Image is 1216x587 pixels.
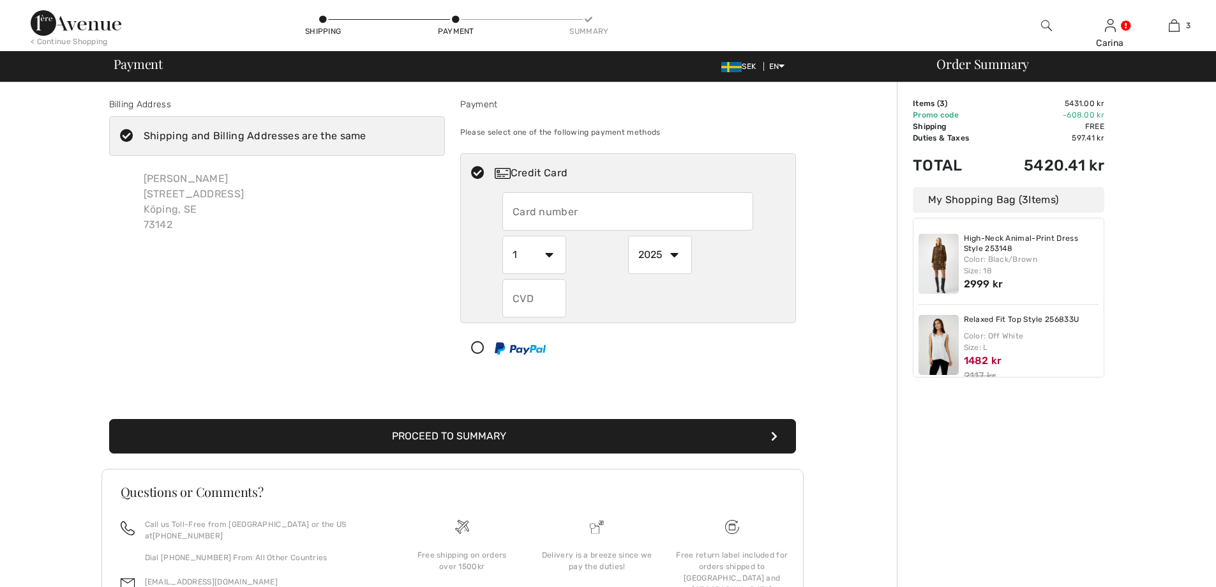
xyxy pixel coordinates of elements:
[495,168,511,179] img: Credit Card
[502,192,753,231] input: Card number
[1079,36,1141,50] div: Carina
[153,531,223,540] a: [PHONE_NUMBER]
[992,144,1104,187] td: 5420.41 kr
[964,254,1099,277] div: Color: Black/Brown Size: 18
[992,121,1104,132] td: Free
[114,57,163,70] span: Payment
[455,520,469,534] img: Free shipping on orders over 1500kr
[769,62,785,71] span: EN
[992,98,1104,109] td: 5431.00 kr
[144,128,366,144] div: Shipping and Billing Addresses are the same
[1041,18,1052,33] img: search the website
[133,161,255,243] div: [PERSON_NAME] [STREET_ADDRESS] Köping, SE 73142
[1022,194,1028,206] span: 3
[109,419,796,454] button: Proceed to Summary
[919,234,959,294] img: High-Neck Animal-Print Dress Style 253148
[460,116,796,148] div: Please select one of the following payment methods
[913,132,992,144] td: Duties & Taxes
[405,549,520,572] div: Free shipping on orders over 1500kr
[145,577,278,586] a: [EMAIL_ADDRESS][DOMAIN_NAME]
[31,10,121,36] img: 1ère Avenue
[913,98,992,109] td: Items ( )
[1143,18,1205,33] a: 3
[1169,18,1180,33] img: My Bag
[721,62,761,71] span: SEK
[304,26,342,37] div: Shipping
[590,520,604,534] img: Delivery is a breeze since we pay the duties!
[145,519,379,542] p: Call us Toll-Free from [GEOGRAPHIC_DATA] or the US at
[919,315,959,375] img: Relaxed Fit Top Style 256833U
[913,187,1104,213] div: My Shopping Bag ( Items)
[721,62,742,72] img: Swedish Frona
[502,279,566,317] input: CVD
[495,165,787,181] div: Credit Card
[121,521,135,535] img: call
[31,36,108,47] div: < Continue Shopping
[964,330,1099,353] div: Color: Off White Size: L
[121,485,784,498] h3: Questions or Comments?
[940,99,945,108] span: 3
[964,234,1099,254] a: High-Neck Animal-Print Dress Style 253148
[460,98,796,111] div: Payment
[145,552,379,563] p: Dial [PHONE_NUMBER] From All Other Countries
[437,26,475,37] div: Payment
[913,109,992,121] td: Promo code
[964,354,1002,367] span: 1482 kr
[964,370,996,382] s: 2117 kr
[913,144,992,187] td: Total
[1186,20,1190,31] span: 3
[109,98,445,111] div: Billing Address
[569,26,608,37] div: Summary
[964,278,1003,290] span: 2999 kr
[964,315,1079,325] a: Relaxed Fit Top Style 256833U
[992,109,1104,121] td: -608.00 kr
[913,121,992,132] td: Shipping
[539,549,654,572] div: Delivery is a breeze since we pay the duties!
[495,342,546,354] img: PayPal
[921,57,1208,70] div: Order Summary
[992,132,1104,144] td: 597.41 kr
[725,520,739,534] img: Free shipping on orders over 1500kr
[1105,19,1116,31] a: Sign In
[1105,18,1116,33] img: My Info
